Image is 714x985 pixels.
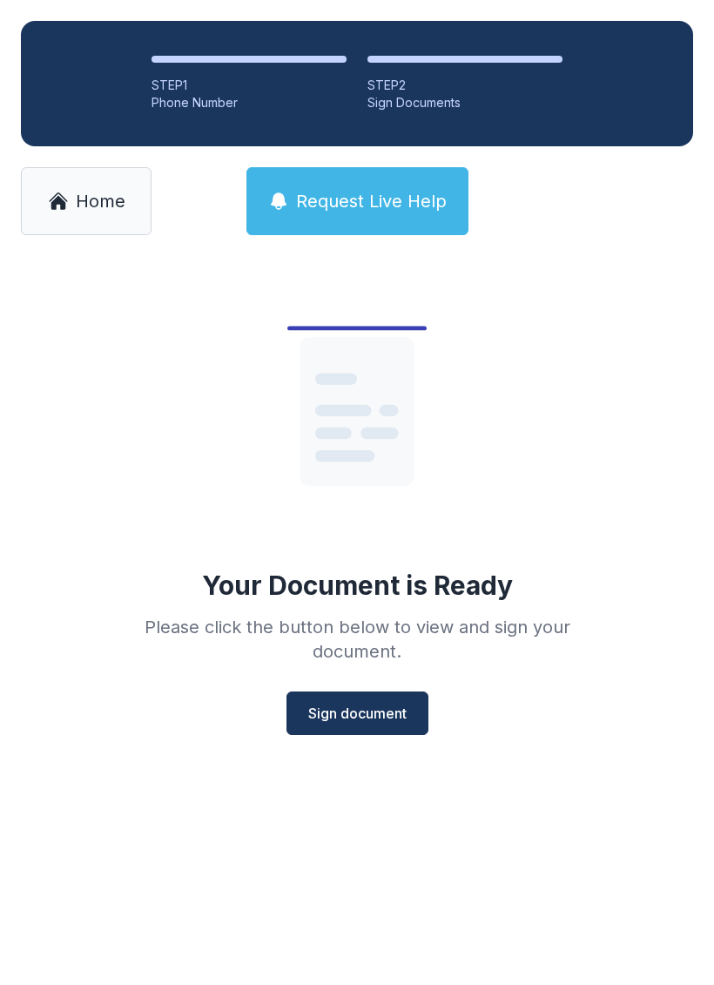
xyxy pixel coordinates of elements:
div: Phone Number [152,94,347,111]
span: Request Live Help [296,189,447,213]
span: Home [76,189,125,213]
div: Your Document is Ready [202,570,513,601]
div: Sign Documents [367,94,562,111]
div: Please click the button below to view and sign your document. [106,615,608,664]
div: STEP 1 [152,77,347,94]
div: STEP 2 [367,77,562,94]
span: Sign document [308,703,407,724]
